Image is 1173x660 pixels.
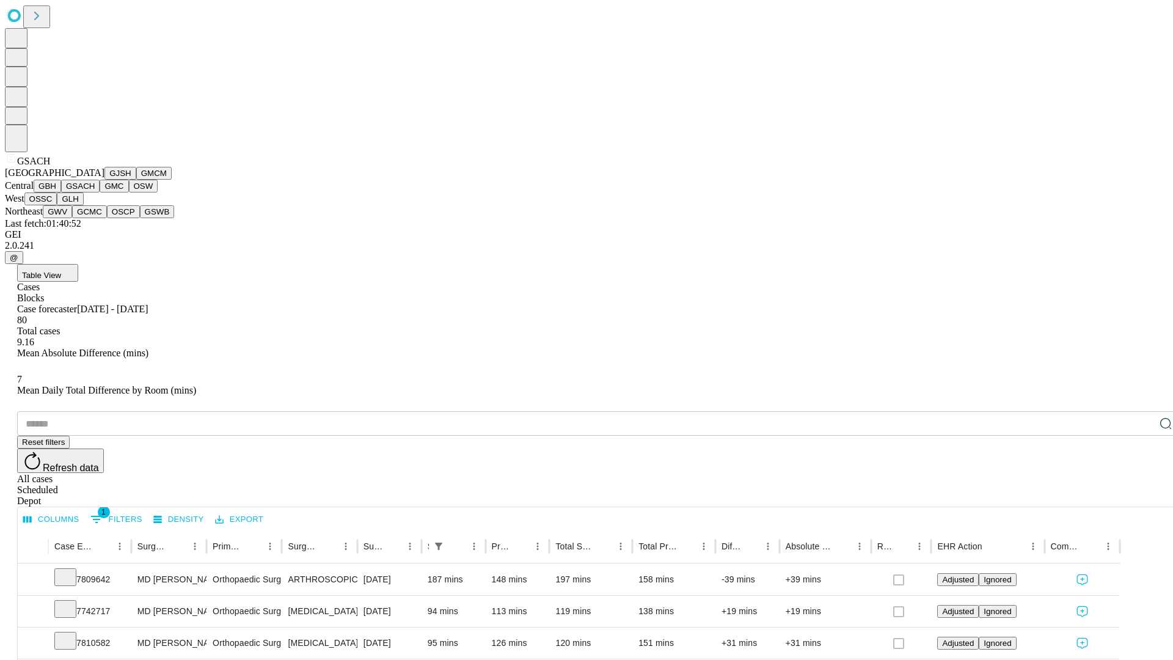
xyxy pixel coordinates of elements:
[104,167,136,180] button: GJSH
[17,449,104,473] button: Refresh data
[979,637,1016,650] button: Ignored
[786,596,865,627] div: +19 mins
[430,538,447,555] div: 1 active filter
[984,538,1001,555] button: Sort
[1083,538,1100,555] button: Sort
[5,193,24,204] span: West
[22,438,65,447] span: Reset filters
[979,573,1016,586] button: Ignored
[34,180,61,193] button: GBH
[54,596,125,627] div: 7742717
[894,538,911,555] button: Sort
[695,538,712,555] button: Menu
[937,637,979,650] button: Adjusted
[213,564,276,595] div: Orthopaedic Surgery
[169,538,186,555] button: Sort
[288,596,351,627] div: [MEDICAL_DATA] [MEDICAL_DATA]
[17,315,27,325] span: 80
[17,304,77,314] span: Case forecaster
[137,564,200,595] div: MD [PERSON_NAME] [PERSON_NAME] Md
[492,541,511,551] div: Predicted In Room Duration
[261,538,279,555] button: Menu
[612,538,629,555] button: Menu
[213,541,243,551] div: Primary Service
[979,605,1016,618] button: Ignored
[638,564,709,595] div: 158 mins
[94,538,111,555] button: Sort
[17,385,196,395] span: Mean Daily Total Difference by Room (mins)
[54,628,125,659] div: 7810582
[555,564,626,595] div: 197 mins
[492,596,544,627] div: 113 mins
[186,538,203,555] button: Menu
[43,205,72,218] button: GWV
[529,538,546,555] button: Menu
[364,541,383,551] div: Surgery Date
[555,628,626,659] div: 120 mins
[17,156,50,166] span: GSACH
[72,205,107,218] button: GCMC
[911,538,928,555] button: Menu
[555,541,594,551] div: Total Scheduled Duration
[428,541,429,551] div: Scheduled In Room Duration
[288,628,351,659] div: [MEDICAL_DATA] [MEDICAL_DATA]
[595,538,612,555] button: Sort
[722,628,773,659] div: +31 mins
[364,596,415,627] div: [DATE]
[98,506,110,518] span: 1
[638,596,709,627] div: 138 mins
[22,271,61,280] span: Table View
[786,564,865,595] div: +39 mins
[492,564,544,595] div: 148 mins
[937,573,979,586] button: Adjusted
[786,541,833,551] div: Absolute Difference
[57,193,83,205] button: GLH
[43,463,99,473] span: Refresh data
[20,510,82,529] button: Select columns
[77,304,148,314] span: [DATE] - [DATE]
[786,628,865,659] div: +31 mins
[722,596,773,627] div: +19 mins
[111,538,128,555] button: Menu
[1051,541,1081,551] div: Comments
[140,205,175,218] button: GSWB
[24,193,57,205] button: OSSC
[5,180,34,191] span: Central
[364,564,415,595] div: [DATE]
[5,229,1168,240] div: GEI
[984,607,1011,616] span: Ignored
[937,541,982,551] div: EHR Action
[448,538,466,555] button: Sort
[54,541,93,551] div: Case Epic Id
[5,206,43,216] span: Northeast
[17,264,78,282] button: Table View
[5,218,81,229] span: Last fetch: 01:40:52
[722,564,773,595] div: -39 mins
[384,538,401,555] button: Sort
[137,541,168,551] div: Surgeon Name
[430,538,447,555] button: Show filters
[759,538,777,555] button: Menu
[401,538,418,555] button: Menu
[1025,538,1042,555] button: Menu
[17,374,22,384] span: 7
[428,596,480,627] div: 94 mins
[212,510,266,529] button: Export
[5,251,23,264] button: @
[364,628,415,659] div: [DATE]
[129,180,158,193] button: OSW
[5,167,104,178] span: [GEOGRAPHIC_DATA]
[984,575,1011,584] span: Ignored
[100,180,128,193] button: GMC
[877,541,893,551] div: Resolved in EHR
[937,605,979,618] button: Adjusted
[638,541,677,551] div: Total Predicted Duration
[851,538,868,555] button: Menu
[466,538,483,555] button: Menu
[24,633,42,654] button: Expand
[984,639,1011,648] span: Ignored
[244,538,261,555] button: Sort
[61,180,100,193] button: GSACH
[24,570,42,591] button: Expand
[512,538,529,555] button: Sort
